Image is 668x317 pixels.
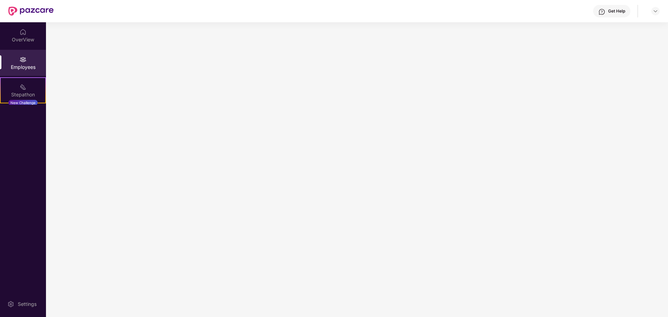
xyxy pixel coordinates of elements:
[20,29,26,35] img: svg+xml;base64,PHN2ZyBpZD0iSG9tZSIgeG1sbnM9Imh0dHA6Ly93d3cudzMub3JnLzIwMDAvc3ZnIiB3aWR0aD0iMjAiIG...
[1,91,45,98] div: Stepathon
[20,56,26,63] img: svg+xml;base64,PHN2ZyBpZD0iRW1wbG95ZWVzIiB4bWxucz0iaHR0cDovL3d3dy53My5vcmcvMjAwMC9zdmciIHdpZHRoPS...
[608,8,625,14] div: Get Help
[8,7,54,16] img: New Pazcare Logo
[7,301,14,308] img: svg+xml;base64,PHN2ZyBpZD0iU2V0dGluZy0yMHgyMCIgeG1sbnM9Imh0dHA6Ly93d3cudzMub3JnLzIwMDAvc3ZnIiB3aW...
[16,301,39,308] div: Settings
[20,84,26,90] img: svg+xml;base64,PHN2ZyB4bWxucz0iaHR0cDovL3d3dy53My5vcmcvMjAwMC9zdmciIHdpZHRoPSIyMSIgaGVpZ2h0PSIyMC...
[8,100,38,105] div: New Challenge
[598,8,605,15] img: svg+xml;base64,PHN2ZyBpZD0iSGVscC0zMngzMiIgeG1sbnM9Imh0dHA6Ly93d3cudzMub3JnLzIwMDAvc3ZnIiB3aWR0aD...
[653,8,658,14] img: svg+xml;base64,PHN2ZyBpZD0iRHJvcGRvd24tMzJ4MzIiIHhtbG5zPSJodHRwOi8vd3d3LnczLm9yZy8yMDAwL3N2ZyIgd2...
